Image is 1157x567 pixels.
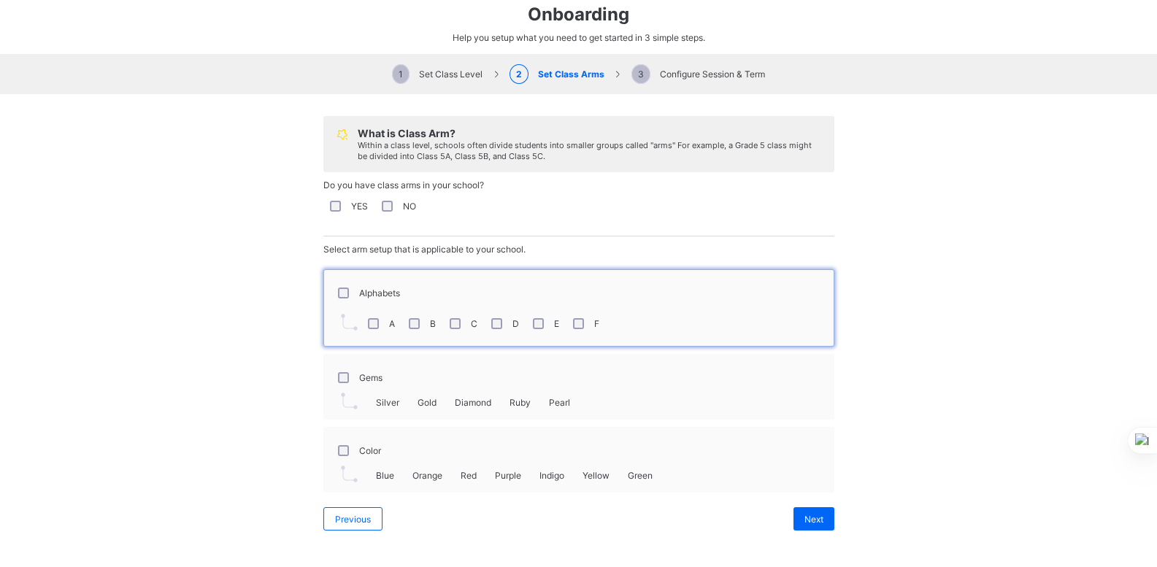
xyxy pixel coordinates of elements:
[631,69,765,80] span: Configure Session & Term
[453,32,705,43] span: Help you setup what you need to get started in 3 simple steps.
[455,397,491,408] span: Diamond
[389,318,395,329] label: A
[358,140,812,161] span: Within a class level, schools often divide students into smaller groups called "arms" For example...
[392,64,410,84] span: 1
[539,470,564,481] span: Indigo
[628,470,653,481] span: Green
[583,470,610,481] span: Yellow
[430,318,436,329] label: B
[351,201,368,212] label: YES
[341,393,358,409] img: pointer.7d5efa4dba55a2dde3e22c45d215a0de.svg
[359,445,381,456] label: Color
[631,64,650,84] span: 3
[376,470,394,481] span: Blue
[495,470,521,481] span: Purple
[549,397,570,408] span: Pearl
[341,314,358,331] img: pointer.7d5efa4dba55a2dde3e22c45d215a0de.svg
[376,397,399,408] span: Silver
[358,127,456,139] span: What is Class Arm?
[461,470,477,481] span: Red
[335,514,371,525] span: Previous
[554,318,559,329] label: E
[403,201,416,212] label: NO
[804,514,823,525] span: Next
[594,318,599,329] label: F
[359,288,400,298] label: Alphabets
[471,318,477,329] label: C
[512,318,519,329] label: D
[412,470,442,481] span: Orange
[510,397,531,408] span: Ruby
[323,180,484,190] span: Do you have class arms in your school?
[528,4,629,25] span: Onboarding
[510,69,604,80] span: Set Class Arms
[323,244,526,255] span: Select arm setup that is applicable to your school.
[341,466,358,482] img: pointer.7d5efa4dba55a2dde3e22c45d215a0de.svg
[418,397,437,408] span: Gold
[510,64,528,84] span: 2
[359,372,383,383] label: Gems
[392,69,483,80] span: Set Class Level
